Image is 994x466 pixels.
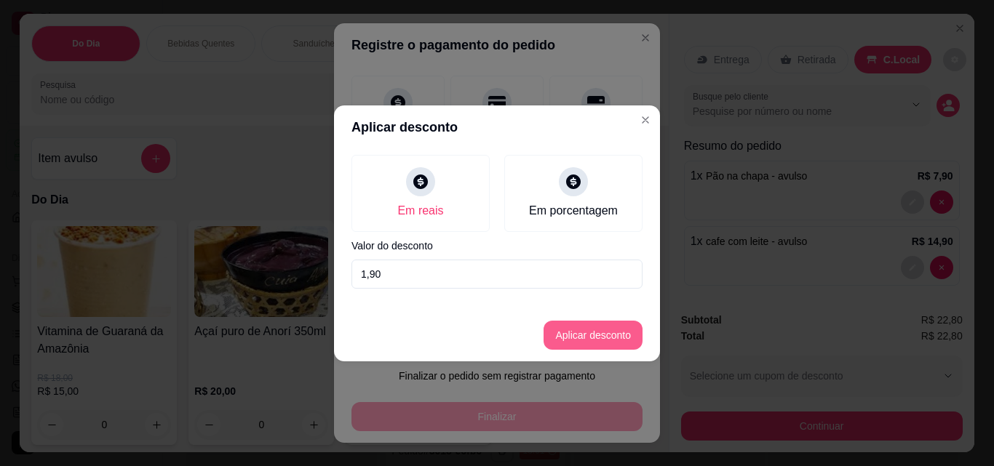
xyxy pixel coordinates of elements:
[397,202,443,220] div: Em reais
[544,321,643,350] button: Aplicar desconto
[529,202,618,220] div: Em porcentagem
[634,108,657,132] button: Close
[351,241,643,251] label: Valor do desconto
[351,260,643,289] input: Valor do desconto
[334,105,660,149] header: Aplicar desconto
